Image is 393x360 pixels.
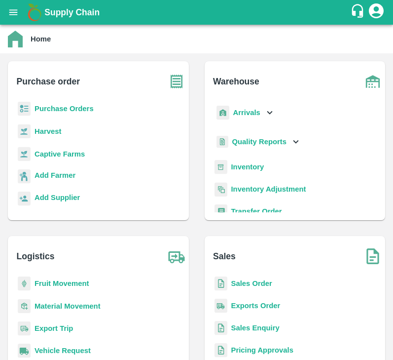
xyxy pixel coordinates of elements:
b: Quality Reports [232,138,287,146]
img: whTransfer [214,204,227,219]
a: Captive Farms [35,150,85,158]
a: Inventory Adjustment [231,185,306,193]
img: supplier [18,192,31,206]
img: whInventory [214,160,227,174]
img: fruit [18,277,31,291]
a: Export Trip [35,324,73,332]
a: Fruit Movement [35,280,89,287]
img: whArrival [216,106,229,120]
img: warehouse [360,69,385,94]
img: reciept [18,102,31,116]
div: Quality Reports [214,132,302,152]
img: logo [25,2,44,22]
b: Home [31,35,51,43]
img: harvest [18,147,31,161]
a: Material Movement [35,302,101,310]
a: Purchase Orders [35,105,94,113]
b: Warehouse [213,75,259,88]
b: Add Supplier [35,194,80,201]
img: farmer [18,169,31,184]
img: sales [214,321,227,335]
img: vehicle [18,344,31,358]
img: shipments [214,299,227,313]
div: customer-support [350,3,367,21]
div: Arrivals [214,102,276,124]
button: open drawer [2,1,25,24]
a: Add Supplier [35,192,80,205]
a: Sales Enquiry [231,324,280,332]
a: Inventory [231,163,264,171]
a: Exports Order [231,302,281,310]
b: Arrivals [233,109,260,117]
img: purchase [164,69,189,94]
img: sales [214,343,227,358]
a: Vehicle Request [35,347,91,355]
img: home [8,31,23,47]
img: material [18,299,31,314]
b: Purchase order [17,75,80,88]
img: delivery [18,321,31,336]
a: Harvest [35,127,61,135]
b: Logistics [17,249,55,263]
a: Transfer Order [231,207,282,215]
b: Supply Chain [44,7,100,17]
img: qualityReport [216,136,228,148]
b: Sales [213,249,236,263]
img: harvest [18,124,31,139]
a: Sales Order [231,280,272,287]
img: soSales [360,244,385,269]
img: inventory [214,182,227,197]
a: Pricing Approvals [231,346,293,354]
img: truck [164,244,189,269]
div: account of current user [367,2,385,23]
img: sales [214,277,227,291]
b: Add Farmer [35,171,75,179]
a: Supply Chain [44,5,350,19]
a: Add Farmer [35,170,75,183]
